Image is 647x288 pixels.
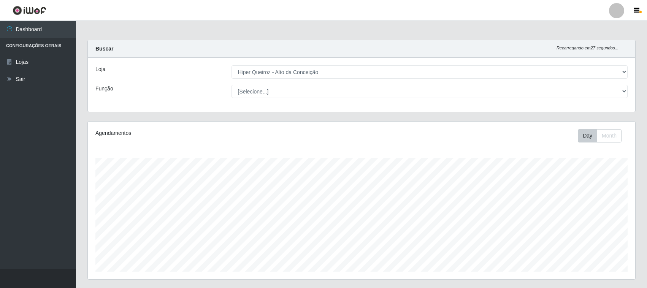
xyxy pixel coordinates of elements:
div: First group [578,129,622,142]
button: Month [597,129,622,142]
div: Toolbar with button groups [578,129,628,142]
button: Day [578,129,597,142]
img: CoreUI Logo [13,6,46,15]
label: Loja [95,65,105,73]
div: Agendamentos [95,129,311,137]
label: Função [95,85,113,93]
i: Recarregando em 27 segundos... [557,46,618,50]
strong: Buscar [95,46,113,52]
